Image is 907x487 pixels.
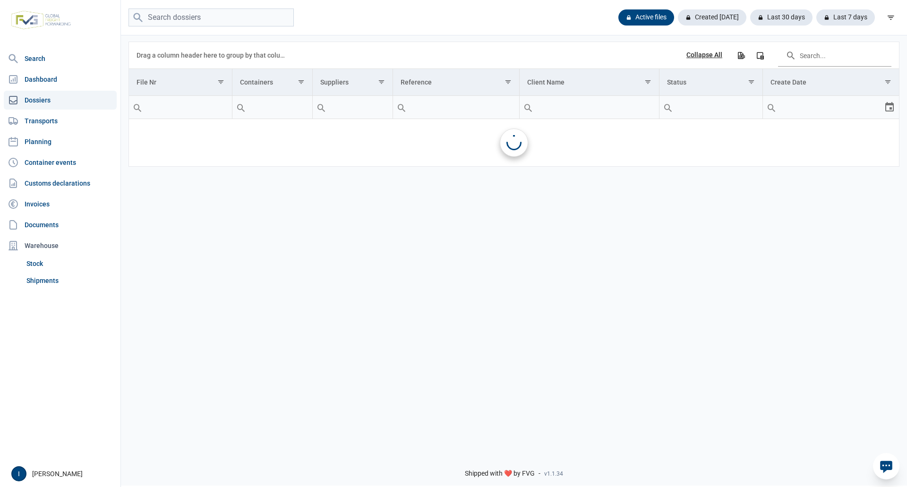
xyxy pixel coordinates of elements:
span: Show filter options for column 'Status' [748,78,755,85]
a: Container events [4,153,117,172]
div: Column Chooser [752,47,769,64]
div: [PERSON_NAME] [11,466,115,481]
a: Search [4,49,117,68]
span: Show filter options for column 'Client Name' [644,78,651,85]
div: Warehouse [4,236,117,255]
span: Show filter options for column 'Reference' [505,78,512,85]
img: FVG - Global freight forwarding [8,7,75,33]
div: Create Date [770,78,806,86]
span: No data [129,137,899,148]
input: Filter cell [659,96,762,119]
td: Column Suppliers [313,69,393,96]
input: Search dossiers [128,9,294,27]
div: Created [DATE] [678,9,746,26]
input: Filter cell [313,96,393,119]
input: Filter cell [232,96,312,119]
div: Search box [659,96,676,119]
a: Planning [4,132,117,151]
input: Filter cell [763,96,884,119]
div: Containers [240,78,273,86]
div: Drag a column header here to group by that column [137,48,288,63]
div: Export all data to Excel [732,47,749,64]
span: - [539,470,540,478]
a: Dossiers [4,91,117,110]
td: Filter cell [519,96,659,119]
div: Search box [393,96,410,119]
div: File Nr [137,78,156,86]
div: Select [884,96,895,119]
div: Search box [232,96,249,119]
button: I [11,466,26,481]
a: Documents [4,215,117,234]
a: Transports [4,111,117,130]
a: Dashboard [4,70,117,89]
div: Search box [763,96,780,119]
input: Search in the data grid [778,44,891,67]
div: Search box [129,96,146,119]
div: Collapse All [686,51,722,60]
input: Filter cell [129,96,232,119]
td: Column Containers [232,69,313,96]
div: Active files [618,9,674,26]
span: Shipped with ❤️ by FVG [465,470,535,478]
div: Reference [401,78,432,86]
a: Stock [23,255,117,272]
input: Filter cell [520,96,659,119]
div: filter [882,9,899,26]
div: Search box [313,96,330,119]
div: Loading... [506,135,522,150]
input: Filter cell [393,96,519,119]
td: Column Status [659,69,762,96]
td: Column Client Name [519,69,659,96]
div: Status [667,78,686,86]
td: Filter cell [763,96,899,119]
span: Show filter options for column 'File Nr' [217,78,224,85]
div: Data grid toolbar [137,42,891,68]
div: Suppliers [320,78,349,86]
span: Show filter options for column 'Suppliers' [378,78,385,85]
div: Search box [520,96,537,119]
a: Invoices [4,195,117,214]
span: Show filter options for column 'Containers' [298,78,305,85]
a: Customs declarations [4,174,117,193]
div: Last 7 days [816,9,875,26]
td: Column Create Date [763,69,899,96]
td: Filter cell [232,96,313,119]
td: Column File Nr [129,69,232,96]
div: Last 30 days [750,9,813,26]
div: Client Name [527,78,565,86]
a: Shipments [23,272,117,289]
span: Show filter options for column 'Create Date' [884,78,891,85]
td: Column Reference [393,69,519,96]
span: v1.1.34 [544,470,563,478]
